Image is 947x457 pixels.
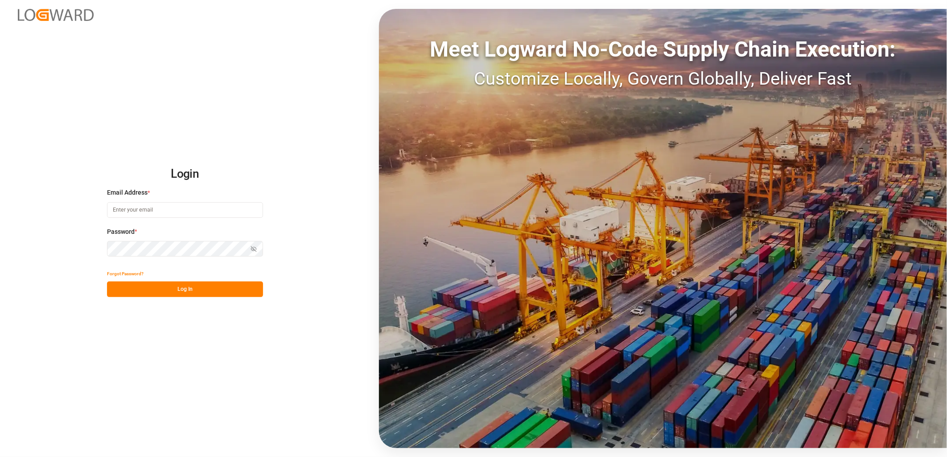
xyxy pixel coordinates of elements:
[18,9,94,21] img: Logward_new_orange.png
[107,160,263,188] h2: Login
[107,266,144,282] button: Forgot Password?
[107,227,135,237] span: Password
[107,282,263,297] button: Log In
[107,202,263,218] input: Enter your email
[107,188,148,197] span: Email Address
[379,65,947,92] div: Customize Locally, Govern Globally, Deliver Fast
[379,33,947,65] div: Meet Logward No-Code Supply Chain Execution:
